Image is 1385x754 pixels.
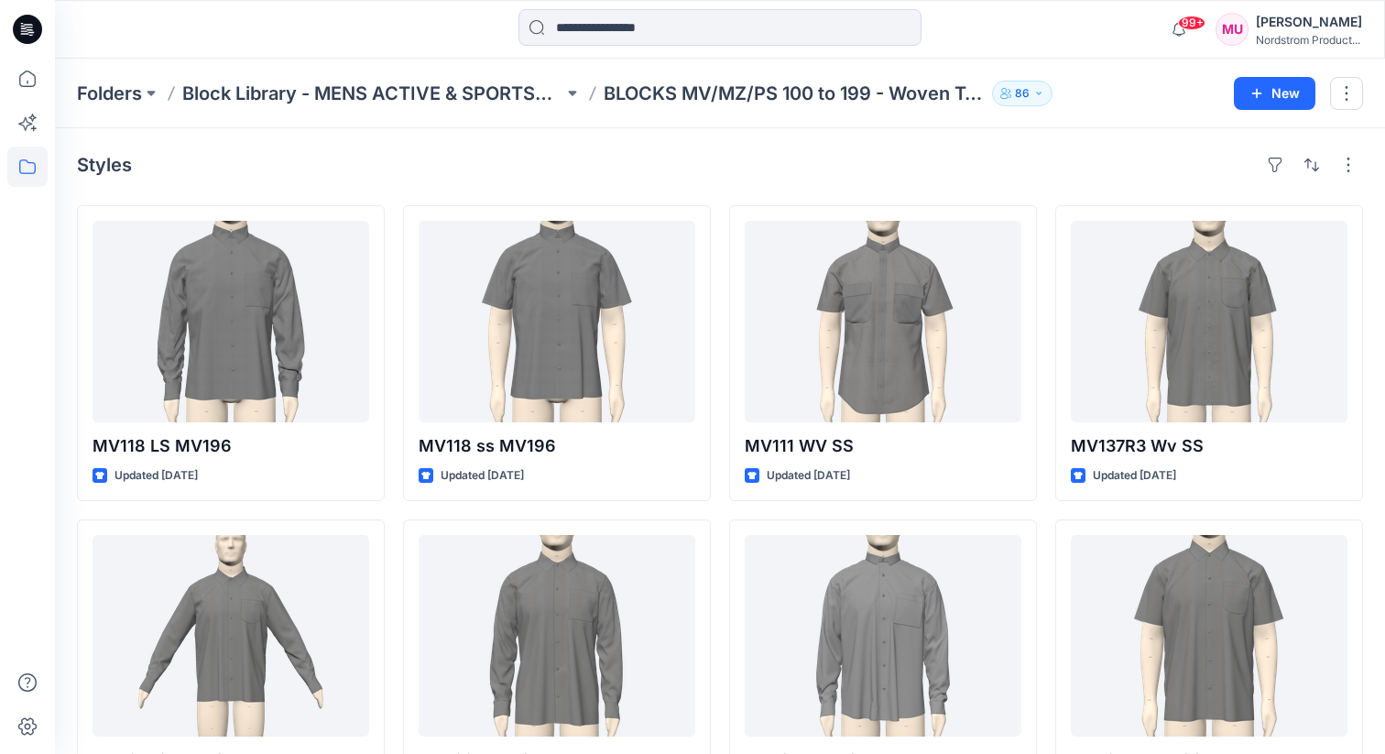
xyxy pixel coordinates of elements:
[77,81,142,106] a: Folders
[77,154,132,176] h4: Styles
[1234,77,1315,110] button: New
[1071,433,1347,459] p: MV137R3 Wv SS
[767,466,850,486] p: Updated [DATE]
[1256,11,1362,33] div: [PERSON_NAME]
[182,81,563,106] a: Block Library - MENS ACTIVE & SPORTSWEAR
[419,535,695,737] a: MV133 WV LS
[745,433,1021,459] p: MV111 WV SS
[1071,535,1347,737] a: MV137R1 WV SS
[604,81,985,106] p: BLOCKS MV/MZ/PS 100 to 199 - Woven Tops, Shirts, Collars
[1216,13,1249,46] div: MU
[93,221,369,422] a: MV118 LS MV196
[93,535,369,737] a: MV137R3 WV LS
[1178,16,1205,30] span: 99+
[745,535,1021,737] a: MV134 WV LS
[441,466,524,486] p: Updated [DATE]
[1256,33,1362,47] div: Nordstrom Product...
[419,221,695,422] a: MV118 ss MV196
[745,221,1021,422] a: MV111 WV SS
[115,466,198,486] p: Updated [DATE]
[1015,83,1030,104] p: 86
[93,433,369,459] p: MV118 LS MV196
[1071,221,1347,422] a: MV137R3 Wv SS
[1093,466,1176,486] p: Updated [DATE]
[992,81,1052,106] button: 86
[419,433,695,459] p: MV118 ss MV196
